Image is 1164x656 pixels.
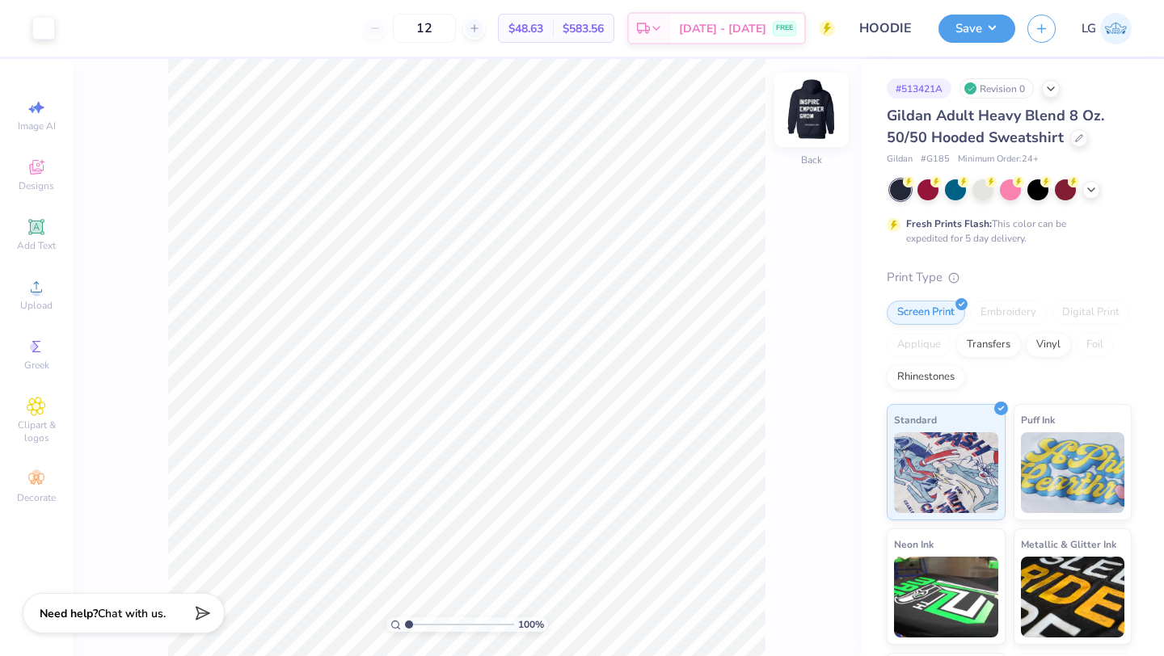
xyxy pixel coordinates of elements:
div: Embroidery [970,301,1047,325]
span: Decorate [17,491,56,504]
img: Puff Ink [1021,432,1125,513]
div: Print Type [887,268,1132,287]
span: 100 % [518,617,544,632]
span: $48.63 [508,20,543,37]
div: Applique [887,333,951,357]
span: Clipart & logos [8,418,65,444]
strong: Need help? [40,606,98,621]
div: Foil [1076,333,1114,357]
span: Metallic & Glitter Ink [1021,536,1116,553]
span: $583.56 [563,20,604,37]
span: Neon Ink [894,536,934,553]
a: LG [1082,13,1132,44]
img: Metallic & Glitter Ink [1021,557,1125,637]
strong: Fresh Prints Flash: [906,217,992,230]
span: Add Text [17,239,56,252]
div: Screen Print [887,301,965,325]
span: LG [1082,19,1096,38]
div: Vinyl [1026,333,1071,357]
span: Gildan [887,153,913,166]
span: Chat with us. [98,606,166,621]
span: FREE [776,23,793,34]
span: Standard [894,411,937,428]
span: Puff Ink [1021,411,1055,428]
button: Save [938,15,1015,43]
span: # G185 [921,153,950,166]
span: Greek [24,359,49,372]
div: # 513421A [887,78,951,99]
div: Digital Print [1052,301,1130,325]
div: Back [801,153,822,167]
span: [DATE] - [DATE] [679,20,766,37]
div: Rhinestones [887,365,965,389]
div: Transfers [956,333,1021,357]
span: Upload [20,299,53,312]
div: This color can be expedited for 5 day delivery. [906,217,1105,246]
img: Back [779,78,844,142]
input: Untitled Design [847,12,926,44]
input: – – [393,14,456,43]
span: Minimum Order: 24 + [958,153,1039,166]
span: Image AI [18,120,56,132]
span: Designs [19,179,54,192]
img: Lijo George [1100,13,1132,44]
img: Neon Ink [894,557,998,637]
img: Standard [894,432,998,513]
span: Gildan Adult Heavy Blend 8 Oz. 50/50 Hooded Sweatshirt [887,106,1104,147]
div: Revision 0 [959,78,1034,99]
